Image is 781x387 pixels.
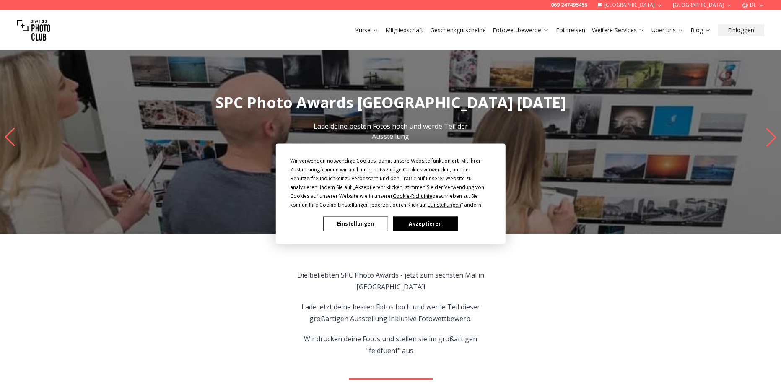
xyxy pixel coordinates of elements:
[275,143,505,244] div: Cookie Consent Prompt
[323,216,388,231] button: Einstellungen
[430,201,461,208] span: Einstellungen
[393,216,457,231] button: Akzeptieren
[393,192,432,199] span: Cookie-Richtlinie
[290,156,491,209] div: Wir verwenden notwendige Cookies, damit unsere Website funktioniert. Mit Ihrer Zustimmung können ...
